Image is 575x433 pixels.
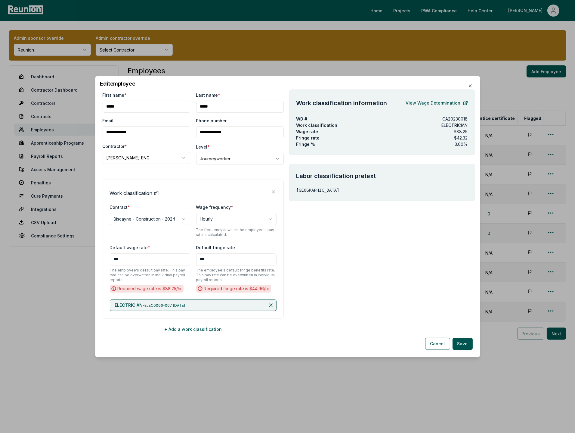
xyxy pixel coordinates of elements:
[296,171,468,180] h4: Labor classification pretext
[103,117,114,124] label: Email
[110,284,184,292] div: Required wage rate is $ 88.25 /hr
[196,227,277,237] p: The frequency at which the employee's pay rate is calculated.
[454,128,468,134] p: $88.25
[115,303,143,308] span: ELECTRICIAN
[103,92,127,98] label: First name
[296,98,387,107] h4: Work classification information
[442,122,468,128] p: ELECTRICIAN
[455,141,468,147] p: 3.00 %
[110,204,130,209] label: Contract
[296,141,315,147] p: Fringe %
[443,115,468,122] p: CA20230018
[110,268,190,282] p: The employee's default pay rate. This pay rate can be overwritten in individual payroll reports.
[425,338,450,350] button: Cancel
[115,302,185,308] p: -
[196,245,235,250] label: Default fringe rate
[110,189,159,196] h4: Work classification # 1
[103,143,127,149] label: Contractor
[196,284,271,292] div: Required fringe rate is $ 44.96 /hr
[454,134,468,141] p: $42.32
[406,97,468,109] a: View Wage Determination
[296,128,318,134] p: Wage rate
[196,268,277,282] p: The employee's default fringe benefits rate. This pay rate can be overwritten in individual payro...
[453,338,473,350] button: Save
[100,81,475,86] h2: Edit employee
[110,245,150,250] label: Default wage rate
[296,115,308,122] p: WD #
[196,92,221,98] label: Last name
[296,134,320,141] p: Fringe rate
[145,303,185,308] span: ELEC0006-007 [DATE]
[296,122,432,128] p: Work classification
[296,187,468,193] p: [GEOGRAPHIC_DATA]
[196,117,227,124] label: Phone number
[196,144,210,149] label: Level
[103,323,284,335] button: + Add a work classification
[196,204,233,209] label: Wage frequency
